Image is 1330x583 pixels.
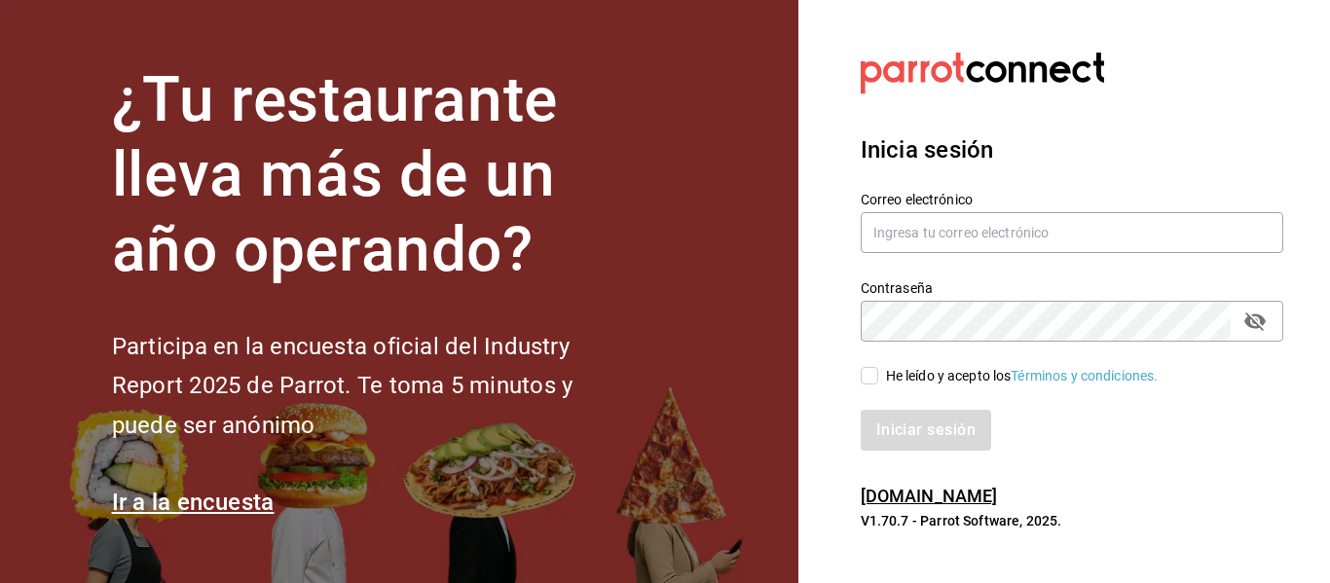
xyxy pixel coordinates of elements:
p: V1.70.7 - Parrot Software, 2025. [861,511,1283,530]
a: Términos y condiciones. [1011,368,1158,383]
input: Ingresa tu correo electrónico [861,212,1283,253]
label: Correo electrónico [861,193,1283,206]
h2: Participa en la encuesta oficial del Industry Report 2025 de Parrot. Te toma 5 minutos y puede se... [112,327,638,446]
a: [DOMAIN_NAME] [861,486,998,506]
h3: Inicia sesión [861,132,1283,167]
div: He leído y acepto los [886,366,1159,386]
a: Ir a la encuesta [112,489,275,516]
h1: ¿Tu restaurante lleva más de un año operando? [112,63,638,287]
button: passwordField [1238,305,1272,338]
label: Contraseña [861,281,1283,295]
